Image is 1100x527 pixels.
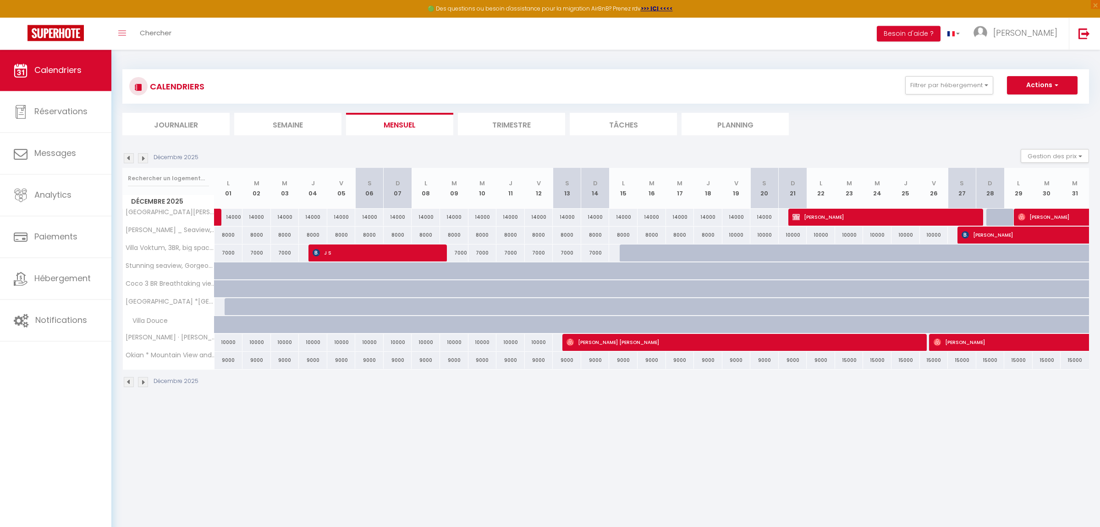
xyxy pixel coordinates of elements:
div: 9000 [609,352,638,369]
div: 14000 [496,209,525,226]
li: Journalier [122,113,230,136]
abbr: D [988,179,992,188]
th: 17 [666,168,694,209]
div: 9000 [722,352,751,369]
div: 15000 [1033,352,1061,369]
div: 7000 [242,245,271,262]
span: Hébergement [34,273,91,284]
abbr: J [904,179,907,188]
div: 9000 [468,352,497,369]
div: 8000 [553,227,581,244]
div: 14000 [609,209,638,226]
div: 10000 [920,227,948,244]
li: Tâches [570,113,677,136]
span: Messages [34,148,76,159]
div: 7000 [525,245,553,262]
div: 9000 [384,352,412,369]
div: 8000 [412,227,440,244]
div: 10000 [863,227,891,244]
div: 10000 [355,334,384,351]
div: 10000 [412,334,440,351]
span: Okian * Mountain View and Privacy * [124,352,216,359]
div: 15000 [948,352,976,369]
div: 15000 [920,352,948,369]
span: Paiements [34,231,77,243]
div: 15000 [1004,352,1033,369]
div: 15000 [1061,352,1089,369]
div: 14000 [327,209,356,226]
div: 10000 [299,334,327,351]
div: 14000 [440,209,468,226]
abbr: J [311,179,315,188]
a: Chercher [133,18,178,50]
li: Trimestre [458,113,565,136]
div: 8000 [581,227,610,244]
div: 8000 [666,227,694,244]
div: 9000 [242,352,271,369]
p: Décembre 2025 [154,377,198,386]
button: Gestion des prix [1021,150,1089,163]
th: 24 [863,168,891,209]
th: 25 [891,168,920,209]
div: 9000 [638,352,666,369]
div: 9000 [750,352,779,369]
div: 7000 [271,245,299,262]
abbr: M [1044,179,1050,188]
div: 8000 [242,227,271,244]
p: Décembre 2025 [154,154,198,162]
abbr: L [424,179,427,188]
span: [PERSON_NAME] [792,209,973,226]
th: 08 [412,168,440,209]
abbr: M [254,179,259,188]
div: 10000 [327,334,356,351]
div: 14000 [355,209,384,226]
th: 31 [1061,168,1089,209]
div: 14000 [666,209,694,226]
span: Villa Voktum, 3BR, big space, nature, relax [124,245,216,252]
div: 10000 [214,334,243,351]
div: 15000 [835,352,863,369]
th: 05 [327,168,356,209]
th: 22 [807,168,835,209]
div: 9000 [440,352,468,369]
th: 03 [271,168,299,209]
div: 14000 [412,209,440,226]
div: 8000 [525,227,553,244]
span: [PERSON_NAME] [PERSON_NAME] [566,334,917,351]
div: 9000 [666,352,694,369]
a: >>> ICI <<<< [641,5,673,12]
span: J S [313,244,436,262]
div: 10000 [525,334,553,351]
div: 9000 [412,352,440,369]
div: 7000 [468,245,497,262]
th: 19 [722,168,751,209]
abbr: D [791,179,795,188]
div: 14000 [750,209,779,226]
span: Décembre 2025 [123,195,214,209]
span: Stunning seaview, Gorgeous Villa of architect 4br [124,263,216,270]
abbr: V [339,179,343,188]
div: 15000 [863,352,891,369]
div: 9000 [525,352,553,369]
div: 10000 [496,334,525,351]
div: 8000 [299,227,327,244]
div: 7000 [581,245,610,262]
th: 21 [779,168,807,209]
th: 09 [440,168,468,209]
th: 30 [1033,168,1061,209]
abbr: M [677,179,682,188]
div: 9000 [694,352,722,369]
abbr: L [227,179,230,188]
div: 9000 [553,352,581,369]
abbr: M [847,179,852,188]
div: 14000 [722,209,751,226]
th: 10 [468,168,497,209]
div: 9000 [779,352,807,369]
th: 04 [299,168,327,209]
div: 8000 [609,227,638,244]
span: Réservations [34,106,88,117]
div: 8000 [694,227,722,244]
div: 9000 [496,352,525,369]
div: 9000 [271,352,299,369]
div: 10000 [891,227,920,244]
